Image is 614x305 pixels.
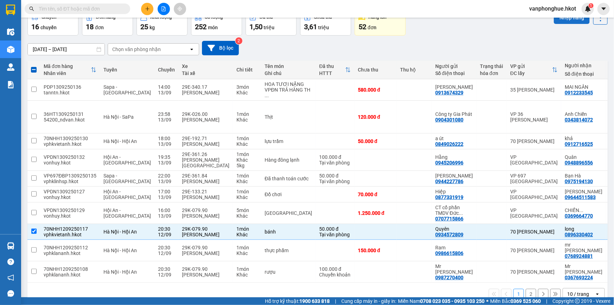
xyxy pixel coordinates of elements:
div: Khác [236,250,258,256]
div: VP 36 [PERSON_NAME] [510,111,558,123]
button: 2 [526,289,536,299]
div: rượu [265,269,312,275]
div: long [565,226,602,232]
div: [PERSON_NAME] [182,141,229,147]
div: 14:00 [158,84,175,90]
span: triệu [318,25,329,30]
div: 0987270400 [435,275,463,280]
span: Hội An - [GEOGRAPHIC_DATA] [103,189,151,200]
div: vphklananh.hkot [44,272,96,278]
div: Khác [236,194,258,200]
div: Hàng Đông Lạnh [265,210,312,216]
div: HOA TƯƠI NẶNG [265,81,312,87]
div: 50.000 đ [358,138,393,144]
button: Số lượng252món [191,10,242,36]
div: 1 món [236,173,258,179]
span: Hỗ trợ kỹ thuật: [265,297,330,305]
span: Cung cấp máy in - giấy in: [341,297,396,305]
div: 0768924881 [565,253,593,259]
span: đơn [95,25,104,30]
button: Bộ lọc [202,41,239,55]
span: caret-down [601,6,607,12]
div: 1 món [236,151,258,157]
div: bánh [265,229,312,235]
div: 20:30 [158,245,175,250]
span: ... [265,93,269,98]
div: Nhân viên [44,70,91,76]
div: CHIẾN DƯƠNG 246 ĐBP SA PA [565,207,602,213]
div: 70 [PERSON_NAME] [510,229,558,235]
div: 0975194130 [565,179,593,184]
div: a út [435,136,473,141]
div: 70 [PERSON_NAME] [510,248,558,253]
div: Hằng [435,154,473,160]
div: PDP1309250136 [44,84,96,90]
div: Mã đơn hàng [44,63,91,69]
div: 1 món [236,245,258,250]
span: question-circle [7,259,14,265]
div: Bạn Hà [565,173,602,179]
div: 70NHH1309250130 [44,136,96,141]
div: Ram [435,245,473,250]
span: 3,61 [304,23,317,31]
div: XU HÀO [435,84,473,90]
div: 70NHH1209250117 [44,226,96,232]
div: VP [GEOGRAPHIC_DATA] [510,207,558,219]
div: 0948896556 [565,160,593,166]
div: Khác [236,272,258,278]
div: 0913674329 [435,90,463,95]
div: Người nhận [565,63,602,68]
div: [PERSON_NAME] [182,179,229,184]
span: Sapa - [GEOGRAPHIC_DATA] [103,84,151,95]
div: 12/09 [158,232,175,237]
div: Khác [236,232,258,237]
button: Đã thu1,50 triệu [246,10,297,36]
div: MAI NGÂN [565,84,602,90]
span: copyright [575,299,580,304]
svg: open [189,46,195,52]
img: warehouse-icon [7,28,14,36]
div: Số điện thoại [435,70,473,76]
button: file-add [158,3,170,15]
div: Tại văn phòng [319,160,351,166]
svg: open [595,291,600,297]
div: Anh Chiến [565,111,602,117]
div: Tuyến [103,67,151,73]
span: ... [579,207,583,213]
span: món [208,25,218,30]
div: 70NHH1209250108 [44,266,96,272]
div: 50.000 đ [319,226,351,232]
div: 29K-026.00 [182,111,229,117]
div: [PERSON_NAME][GEOGRAPHIC_DATA] [182,157,229,168]
div: 0986615806 [435,250,463,256]
span: 18 [86,23,94,31]
div: vonhuy.hkot [44,194,96,200]
div: 1 món [236,136,258,141]
div: 150.000 đ [358,248,393,253]
span: Hà Nội - Hội An [103,269,137,275]
span: kg [150,25,155,30]
button: caret-down [597,3,610,15]
div: 29K-079.90 [182,266,229,272]
span: Hội An - [GEOGRAPHIC_DATA] [103,154,151,166]
div: 1 món [236,226,258,232]
div: 120.000 đ [358,114,393,120]
div: tanntn.hkot [44,90,96,95]
div: 17:00 [158,189,175,194]
sup: 2 [235,37,242,44]
div: ĐC lấy [510,70,552,76]
div: 0877331919 [435,194,463,200]
div: 16:00 [158,207,175,213]
div: vphkvietanh.hkot [44,141,96,147]
div: Quyên [435,226,473,232]
div: 13/09 [158,117,175,123]
div: 100.000 đ [319,154,351,160]
img: logo-vxr [6,5,15,15]
span: Hà Nội - Hội An [103,229,137,235]
div: 0934572809 [435,232,463,237]
div: HTTT [319,70,345,76]
span: Sapa - [GEOGRAPHIC_DATA] [103,173,151,184]
div: 20:30 [158,226,175,232]
span: Miền Bắc [490,297,541,305]
div: VP [GEOGRAPHIC_DATA] [510,154,558,166]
